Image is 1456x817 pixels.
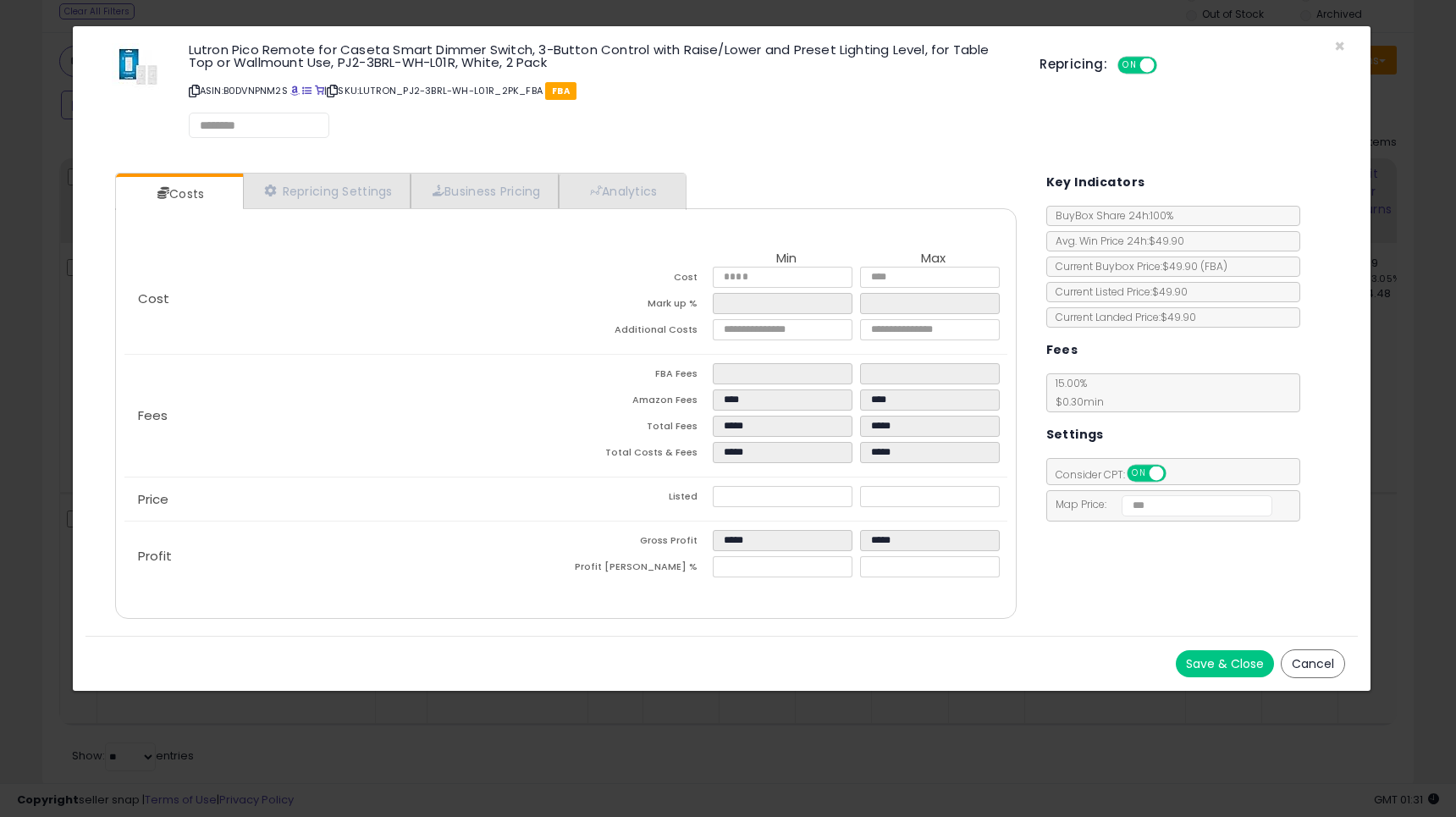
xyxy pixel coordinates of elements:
[1040,58,1107,71] h5: Repricing:
[1155,58,1182,73] span: OFF
[559,174,684,208] a: Analytics
[411,174,559,208] a: Business Pricing
[565,389,713,416] td: Amazon Fees
[1047,284,1188,299] span: Current Listed Price: $49.90
[1334,34,1345,58] span: ×
[243,174,411,208] a: Repricing Settings
[545,82,576,100] span: FBA
[1119,58,1140,73] span: ON
[1047,234,1184,248] span: Avg. Win Price 24h: $49.90
[1163,466,1190,481] span: OFF
[124,493,565,506] p: Price
[189,77,1014,104] p: ASIN: B0DVNPNM2S | SKU: LUTRON_PJ2-3BRL-WH-L01R_2PK_FBA
[713,251,860,267] th: Min
[860,251,1007,267] th: Max
[124,409,565,422] p: Fees
[1046,424,1104,445] h5: Settings
[1046,339,1078,361] h5: Fees
[565,363,713,389] td: FBA Fees
[116,177,241,211] a: Costs
[1128,466,1150,481] span: ON
[565,486,713,512] td: Listed
[1047,259,1227,273] span: Current Buybox Price:
[1162,259,1227,273] span: $49.90
[1200,259,1227,273] span: ( FBA )
[315,84,324,97] a: Your listing only
[112,43,163,94] img: 31RhcFL9IxL._SL60_.jpg
[124,549,565,563] p: Profit
[565,556,713,582] td: Profit [PERSON_NAME] %
[1047,310,1196,324] span: Current Landed Price: $49.90
[565,442,713,468] td: Total Costs & Fees
[1047,376,1104,409] span: 15.00 %
[1047,467,1189,482] span: Consider CPT:
[565,530,713,556] td: Gross Profit
[124,292,565,306] p: Cost
[1047,208,1173,223] span: BuyBox Share 24h: 100%
[189,43,1014,69] h3: Lutron Pico Remote for Caseta Smart Dimmer Switch, 3-Button Control with Raise/Lower and Preset L...
[1281,649,1345,678] button: Cancel
[565,319,713,345] td: Additional Costs
[565,416,713,442] td: Total Fees
[1176,650,1274,677] button: Save & Close
[290,84,300,97] a: BuyBox page
[1047,497,1273,511] span: Map Price:
[565,293,713,319] td: Mark up %
[565,267,713,293] td: Cost
[1046,172,1145,193] h5: Key Indicators
[1047,395,1104,409] span: $0.30 min
[302,84,312,97] a: All offer listings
